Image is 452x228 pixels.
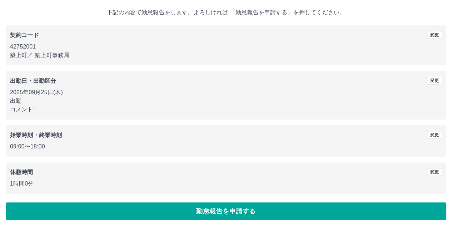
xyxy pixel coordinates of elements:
b: 休憩時間 [10,169,33,175]
p: 1時間0分 [10,179,442,188]
p: コメント: [10,105,442,114]
p: 2025年09月25日(木) [10,88,442,97]
button: 変更 [427,168,442,176]
b: 出勤日・出勤区分 [10,78,56,84]
p: 築上町 ／ 築上町事務局 [10,51,442,60]
button: 勤怠報告を申請する [6,202,446,220]
button: 変更 [427,77,442,85]
b: 始業時刻・終業時刻 [10,132,62,138]
p: 下記の内容で勤怠報告をします。よろしければ 「勤怠報告を申請する」を押してください。 [6,8,446,17]
b: 契約コード [10,32,39,38]
p: 42752001 [10,42,442,51]
p: 09:00 〜 18:00 [10,142,442,151]
p: 出勤 [10,97,442,105]
button: 変更 [427,31,442,39]
button: 変更 [427,131,442,139]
